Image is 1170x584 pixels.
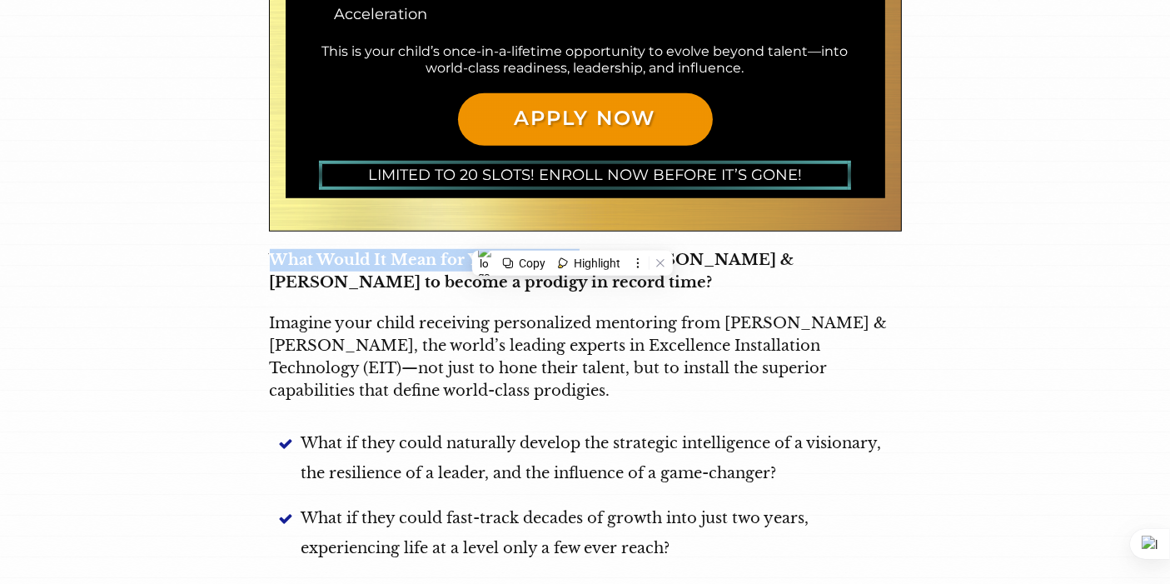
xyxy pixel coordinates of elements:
p: LIMITED TO 20 SLOTS! ENROLL NOW BEFORE IT’S GONE! [323,165,847,186]
a: APPLY Now [458,93,713,146]
span: What if they could naturally develop the strategic intelligence of a visionary, the resilience of... [301,428,901,488]
strong: APPLY Now [515,106,656,130]
p: Imagine your child receiving personalized mentoring from [PERSON_NAME] & [PERSON_NAME], the world... [270,312,901,402]
p: This is your child’s once-in-a-lifetime opportunity to evolve beyond talent—into world-class read... [303,43,868,75]
span: What if they could fast-track decades of growth into just two years, experiencing life at a level... [301,503,901,563]
strong: What Would It Mean for Your Child to Meet [PERSON_NAME] & [PERSON_NAME] to become a prodigy in re... [270,251,794,292]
